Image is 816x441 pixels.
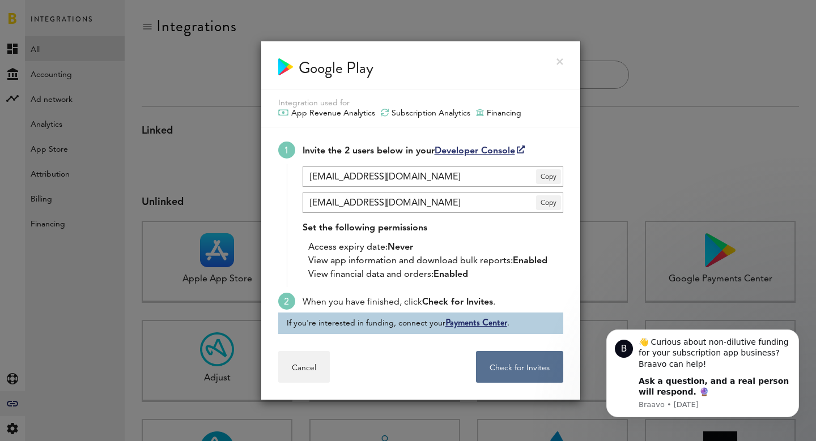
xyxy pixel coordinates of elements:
[278,98,563,108] div: Integration used for
[435,147,525,156] a: Developer Console
[308,241,563,254] li: Access expiry date:
[433,270,468,279] span: Enabled
[536,195,561,210] span: Copy
[303,144,563,158] div: Invite the 2 users below in your
[392,108,470,118] span: Subscription Analytics
[445,316,507,329] a: Payments Center
[487,108,521,118] span: Financing
[536,169,561,184] span: Copy
[278,312,563,334] div: If you're interested in funding, connect your .
[308,254,563,268] li: View app information and download bulk reports:
[24,8,65,18] span: Support
[303,224,427,233] span: Set the following permissions
[299,58,373,78] div: Google Play
[291,108,375,118] span: App Revenue Analytics
[422,298,493,307] span: Check for Invites
[308,268,563,281] li: View financial data and orders:
[513,256,547,266] span: Enabled
[388,243,413,252] span: Never
[476,351,563,383] button: Check for Invites
[589,312,816,435] iframe: Intercom notifications message
[303,296,563,309] div: When you have finished, click .
[278,58,294,75] img: Google Play
[278,351,330,383] button: Cancel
